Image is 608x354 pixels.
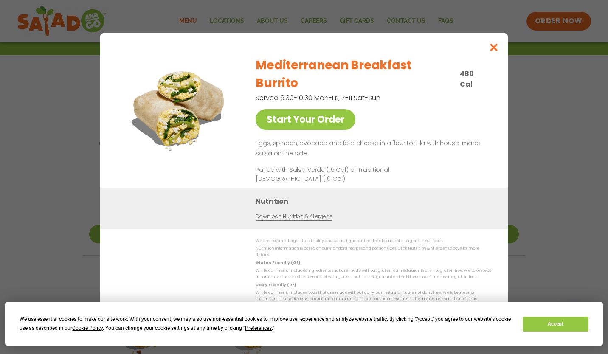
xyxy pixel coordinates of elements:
[256,109,355,130] a: Start Your Order
[119,50,238,169] img: Featured product photo for Mediterranean Breakfast Burrito
[20,315,512,333] div: We use essential cookies to make our site work. With your consent, we may also use non-essential ...
[256,93,447,103] p: Served 6:30-10:30 Mon-Fri, 7-11 Sat-Sun
[245,325,272,331] span: Preferences
[480,33,508,62] button: Close modal
[256,56,455,92] h2: Mediterranean Breakfast Burrito
[256,267,491,281] p: While our menu includes ingredients that are made without gluten, our restaurants are not gluten ...
[72,325,103,331] span: Cookie Policy
[256,282,296,287] strong: Dairy Friendly (DF)
[256,213,332,221] a: Download Nutrition & Allergens
[256,196,495,207] h3: Nutrition
[256,260,300,265] strong: Gluten Friendly (GF)
[256,289,491,303] p: While our menu includes foods that are made without dairy, our restaurants are not dairy free. We...
[256,245,491,258] p: Nutrition information is based on our standard recipes and portion sizes. Click Nutrition & Aller...
[523,317,588,332] button: Accept
[256,238,491,244] p: We are not an allergen free facility and cannot guarantee the absence of allergens in our foods.
[256,166,413,183] p: Paired with Salsa Verde (15 Cal) or Traditional [DEMOGRAPHIC_DATA] (10 Cal)
[256,138,487,159] p: Eggs, spinach, avocado and feta cheese in a flour tortilla with house-made salsa on the side.
[5,302,603,346] div: Cookie Consent Prompt
[460,68,487,90] p: 480 Cal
